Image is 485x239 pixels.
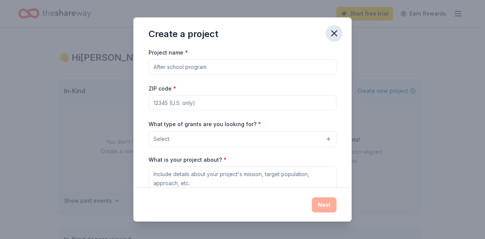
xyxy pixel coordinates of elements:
input: 12345 (U.S. only) [149,95,336,110]
label: What type of grants are you looking for? [149,120,261,128]
button: Select [149,131,336,147]
label: What is your project about? [149,156,227,164]
div: Create a project [149,28,218,40]
input: After school program [149,59,336,75]
label: ZIP code [149,85,176,92]
label: Project name [149,49,188,56]
span: Select [153,134,169,144]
